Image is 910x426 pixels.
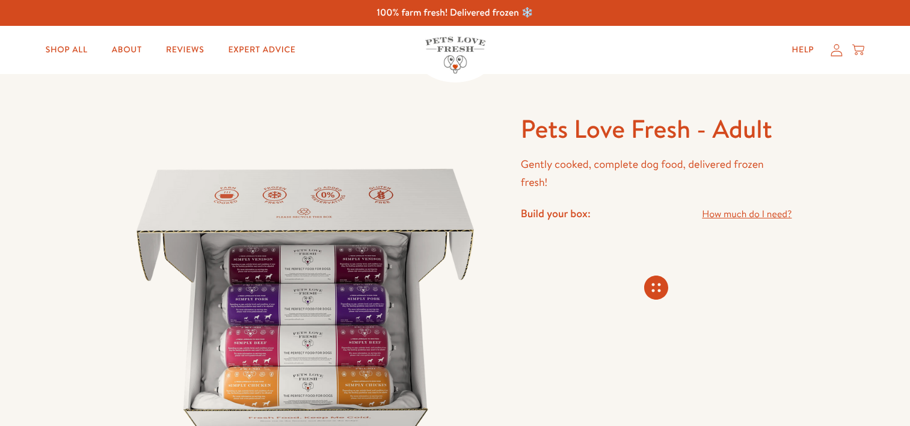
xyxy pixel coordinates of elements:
a: Help [782,38,824,62]
img: Pets Love Fresh [425,37,485,73]
a: Expert Advice [218,38,305,62]
h4: Build your box: [521,206,591,220]
svg: Connecting store [644,276,668,300]
h1: Pets Love Fresh - Adult [521,113,792,146]
a: Reviews [156,38,214,62]
a: How much do I need? [702,206,792,223]
a: Shop All [36,38,97,62]
a: About [102,38,152,62]
p: Gently cooked, complete dog food, delivered frozen fresh! [521,155,792,192]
